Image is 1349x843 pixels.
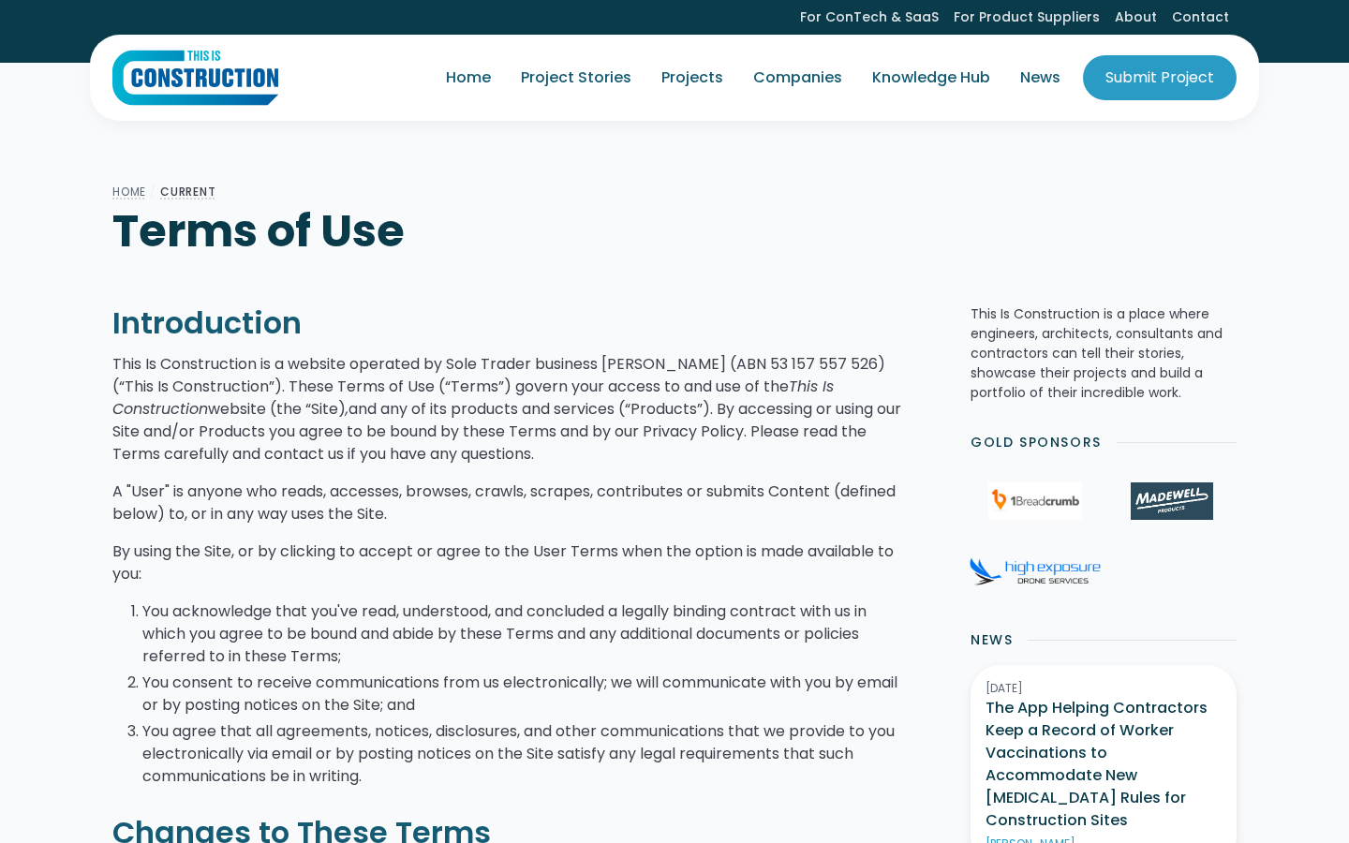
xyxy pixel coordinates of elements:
[971,433,1102,452] h2: Gold Sponsors
[112,50,278,106] a: home
[971,304,1237,403] p: This Is Construction is a place where engineers, architects, consultants and contractors can tell...
[431,52,506,104] a: Home
[970,557,1101,585] img: High Exposure
[112,481,911,525] p: A "User" is anyone who reads, accesses, browses, crawls, scrapes, contributes or submits Content ...
[112,376,834,420] em: This Is Construction
[738,52,857,104] a: Companies
[1083,55,1237,100] a: Submit Project
[142,672,911,717] li: You consent to receive communications from us electronically; we will communicate with you by ema...
[646,52,738,104] a: Projects
[112,353,911,466] p: This Is Construction is a website operated by Sole Trader business [PERSON_NAME] (ABN 53 157 557 ...
[112,203,1237,259] h1: Terms of Use
[1105,67,1214,89] div: Submit Project
[112,540,911,585] p: By using the Site, or by clicking to accept or agree to the User Terms when the option is made av...
[142,600,911,668] li: You acknowledge that you've read, understood, and concluded a legally binding contract with us in...
[160,184,216,200] a: Current
[986,680,1222,697] div: [DATE]
[1131,482,1213,520] img: Madewell Products
[142,720,911,788] li: You agree that all agreements, notices, disclosures, and other communications that we provide to ...
[112,184,146,200] a: Home
[1005,52,1075,104] a: News
[146,181,160,203] div: /
[988,482,1082,520] img: 1Breadcrumb
[506,52,646,104] a: Project Stories
[986,697,1222,832] h3: The App Helping Contractors Keep a Record of Worker Vaccinations to Accommodate New [MEDICAL_DATA...
[112,50,278,106] img: This Is Construction Logo
[971,630,1013,650] h2: News
[112,304,911,342] h2: Introduction
[346,398,348,420] em: ,
[857,52,1005,104] a: Knowledge Hub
